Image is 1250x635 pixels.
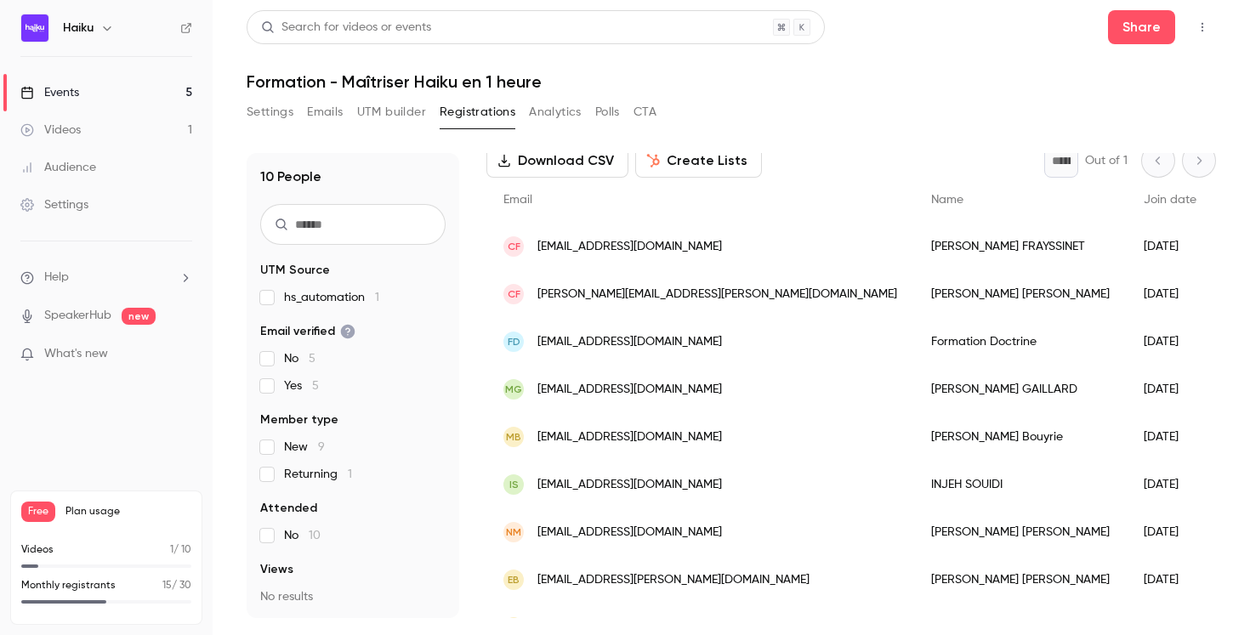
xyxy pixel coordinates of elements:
span: [PERSON_NAME][EMAIL_ADDRESS][PERSON_NAME][DOMAIN_NAME] [537,286,897,303]
span: Views [260,561,293,578]
span: [EMAIL_ADDRESS][DOMAIN_NAME] [537,238,722,256]
span: Yes [284,377,319,394]
button: Settings [247,99,293,126]
span: 1 [348,468,352,480]
span: nm [506,524,521,540]
p: / 10 [170,542,191,558]
span: 1 [170,545,173,555]
span: [EMAIL_ADDRESS][DOMAIN_NAME] [537,333,722,351]
div: [PERSON_NAME] [PERSON_NAME] [914,270,1127,318]
span: Name [931,194,963,206]
span: [EMAIL_ADDRESS][PERSON_NAME][DOMAIN_NAME] [537,571,810,589]
span: Email [503,194,532,206]
div: Events [20,84,79,101]
span: hs_automation [284,289,379,306]
span: Member type [260,411,338,428]
span: MB [506,429,521,445]
button: Analytics [529,99,582,126]
span: [EMAIL_ADDRESS][DOMAIN_NAME] [537,428,722,446]
li: help-dropdown-opener [20,269,192,286]
span: [EMAIL_ADDRESS][DOMAIN_NAME] [537,524,722,541]
div: [PERSON_NAME] [PERSON_NAME] [914,556,1127,604]
span: UTM Source [260,262,330,279]
span: No [284,527,321,544]
span: EB [508,572,520,587]
div: [DATE] [1127,270,1213,318]
div: [DATE] [1127,318,1213,366]
span: FD [508,334,520,349]
p: Videos [21,542,54,558]
span: [EMAIL_ADDRESS][DOMAIN_NAME] [537,476,722,494]
div: [PERSON_NAME] Bouyrie [914,413,1127,461]
button: Registrations [440,99,515,126]
p: Monthly registrants [21,578,116,593]
h1: Formation - Maîtriser Haiku en 1 heure [247,71,1216,92]
button: Share [1108,10,1175,44]
span: Help [44,269,69,286]
div: [DATE] [1127,508,1213,556]
h6: Haiku [63,20,94,37]
span: 1 [375,292,379,303]
div: [DATE] [1127,366,1213,413]
span: CF [508,286,520,302]
span: 5 [312,380,319,392]
span: Free [21,502,55,522]
span: [EMAIL_ADDRESS][DOMAIN_NAME] [537,381,722,399]
span: IS [509,477,519,492]
img: Haiku [21,14,48,42]
span: Attended [260,500,317,517]
div: [PERSON_NAME] [PERSON_NAME] [914,508,1127,556]
iframe: Noticeable Trigger [172,347,192,362]
button: Download CSV [486,144,628,178]
span: Join date [1144,194,1196,206]
span: MG [505,382,522,397]
div: [DATE] [1127,223,1213,270]
div: [DATE] [1127,413,1213,461]
button: Create Lists [635,144,762,178]
div: Videos [20,122,81,139]
span: new [122,308,156,325]
span: 15 [162,581,172,591]
h1: 10 People [260,167,321,187]
div: Formation Doctrine [914,318,1127,366]
a: SpeakerHub [44,307,111,325]
div: [DATE] [1127,461,1213,508]
div: Search for videos or events [261,19,431,37]
p: Out of 1 [1085,152,1128,169]
div: Audience [20,159,96,176]
span: 10 [309,530,321,541]
p: / 30 [162,578,191,593]
p: No results [260,588,446,605]
span: Plan usage [65,505,191,519]
span: CF [508,239,520,254]
div: [PERSON_NAME] FRAYSSINET [914,223,1127,270]
button: Emails [307,99,343,126]
button: Polls [595,99,620,126]
button: UTM builder [357,99,426,126]
span: New [284,439,325,456]
span: Returning [284,466,352,483]
span: Email verified [260,323,355,340]
span: No [284,350,315,367]
div: [PERSON_NAME] GAILLARD [914,366,1127,413]
span: 5 [309,353,315,365]
div: Settings [20,196,88,213]
span: What's new [44,345,108,363]
span: 9 [318,441,325,453]
div: INJEH SOUIDI [914,461,1127,508]
button: CTA [634,99,656,126]
div: [DATE] [1127,556,1213,604]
